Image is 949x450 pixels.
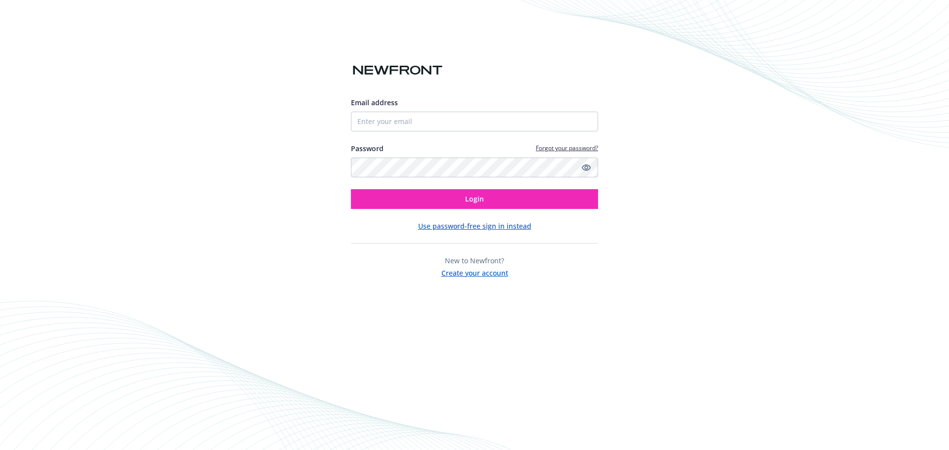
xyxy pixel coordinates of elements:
[351,189,598,209] button: Login
[441,266,508,278] button: Create your account
[445,256,504,265] span: New to Newfront?
[351,143,384,154] label: Password
[351,98,398,107] span: Email address
[351,62,444,79] img: Newfront logo
[351,112,598,131] input: Enter your email
[536,144,598,152] a: Forgot your password?
[351,158,598,177] input: Enter your password
[418,221,531,231] button: Use password-free sign in instead
[465,194,484,204] span: Login
[580,162,592,173] a: Show password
